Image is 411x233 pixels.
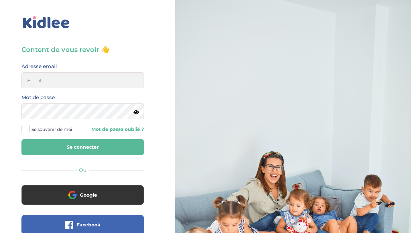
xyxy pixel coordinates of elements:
button: Google [21,185,144,205]
img: logo_kidlee_bleu [21,15,71,30]
span: Facebook [77,221,100,228]
span: Se souvenir de moi [31,125,72,134]
label: Mot de passe [21,93,55,102]
img: facebook.png [65,221,73,229]
input: Email [21,72,144,88]
a: Mot de passe oublié ? [88,126,144,133]
button: Se connecter [21,139,144,155]
h3: Content de vous revoir 👋 [21,45,144,54]
span: Ou [79,167,86,173]
label: Adresse email [21,62,57,71]
img: google.png [68,191,77,199]
a: Facebook [21,226,144,232]
a: Google [21,196,144,203]
span: Google [80,192,97,198]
